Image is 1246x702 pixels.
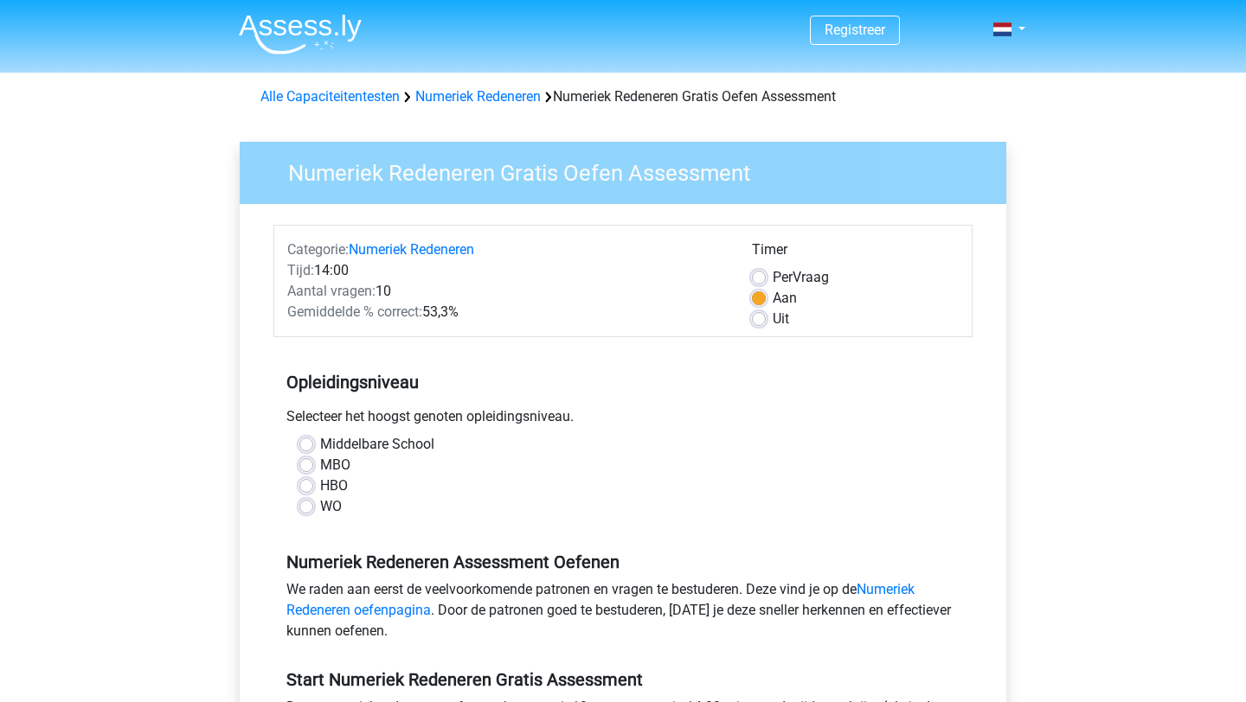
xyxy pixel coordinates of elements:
div: Selecteer het hoogst genoten opleidingsniveau. [273,406,973,434]
div: Timer [752,239,959,267]
h5: Opleidingsniveau [286,365,960,399]
h5: Start Numeriek Redeneren Gratis Assessment [286,669,960,690]
span: Aantal vragen: [287,283,376,299]
span: Per [773,269,793,285]
label: HBO [320,475,348,496]
div: We raden aan eerst de veelvoorkomende patronen en vragen te bestuderen. Deze vind je op de . Door... [273,579,973,648]
a: Numeriek Redeneren [415,88,541,105]
div: Numeriek Redeneren Gratis Oefen Assessment [254,86,992,107]
img: Assessly [239,14,362,54]
label: Aan [773,288,797,309]
span: Categorie: [287,241,349,258]
a: Numeriek Redeneren [349,241,474,258]
label: MBO [320,455,350,475]
h3: Numeriek Redeneren Gratis Oefen Assessment [267,153,993,187]
div: 14:00 [274,260,739,281]
a: Alle Capaciteitentesten [260,88,400,105]
h5: Numeriek Redeneren Assessment Oefenen [286,552,960,572]
label: Vraag [773,267,829,288]
div: 53,3% [274,302,739,322]
span: Tijd: [287,262,314,278]
label: Uit [773,309,789,329]
label: Middelbare School [320,434,434,455]
label: WO [320,496,342,517]
a: Registreer [825,22,885,38]
div: 10 [274,281,739,302]
span: Gemiddelde % correct: [287,303,422,320]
